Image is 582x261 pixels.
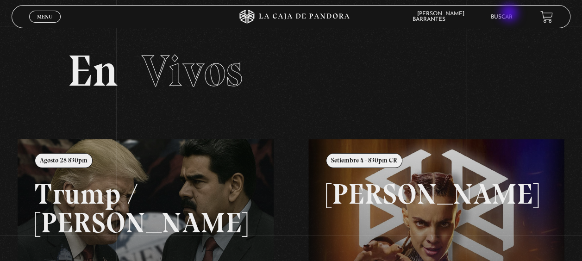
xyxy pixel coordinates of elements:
[540,11,553,23] a: View your shopping cart
[412,11,464,22] span: [PERSON_NAME] Barrantes
[34,22,56,28] span: Cerrar
[37,14,52,19] span: Menu
[491,14,513,20] a: Buscar
[68,49,514,93] h2: En
[142,44,243,97] span: Vivos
